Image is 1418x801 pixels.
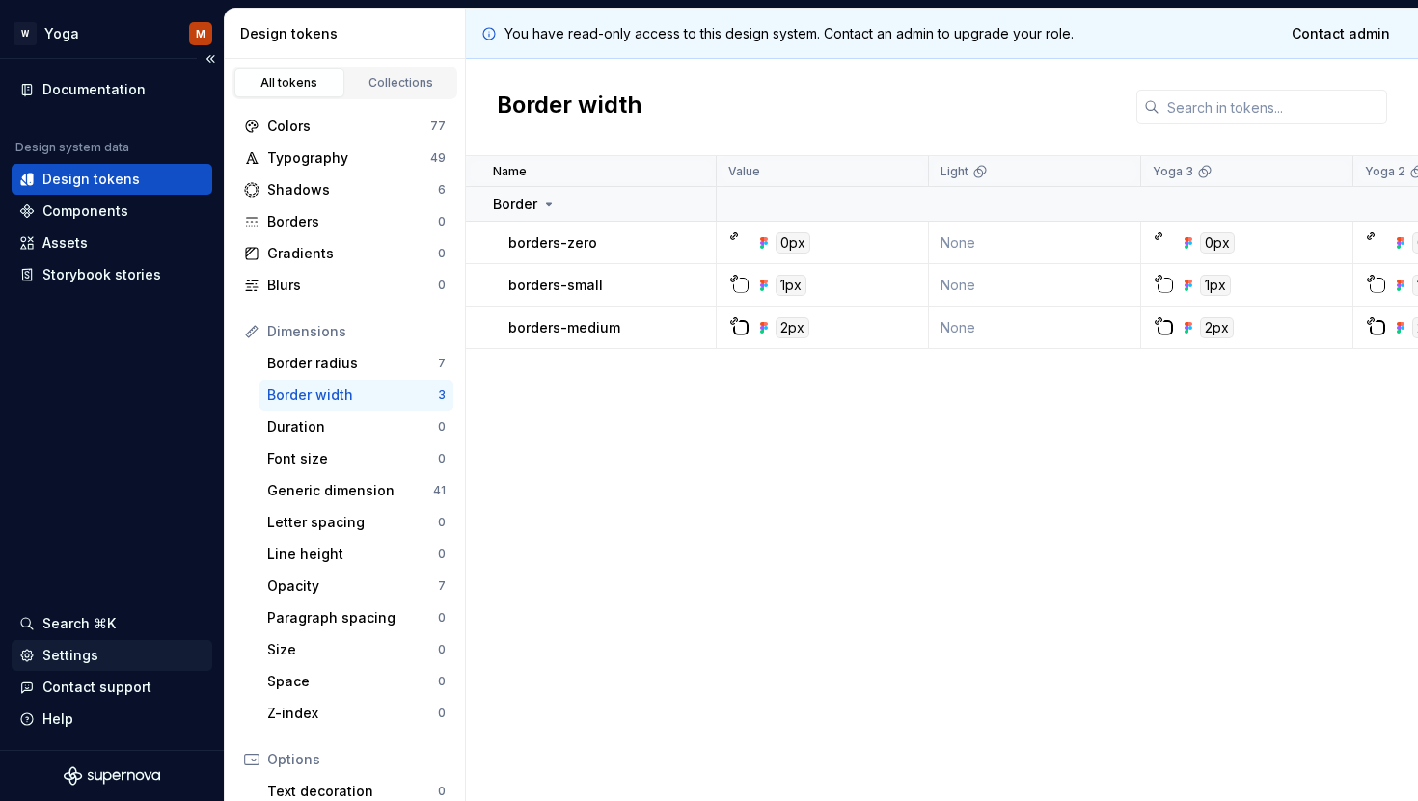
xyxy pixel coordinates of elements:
div: Components [42,201,128,221]
div: 1px [776,275,806,296]
a: Opacity7 [259,571,453,601]
div: 0px [776,232,810,254]
div: Duration [267,417,438,437]
div: Dimensions [267,322,446,341]
div: Assets [42,233,88,253]
div: All tokens [241,75,338,91]
span: Contact admin [1292,24,1390,43]
a: Typography49 [236,143,453,174]
div: 7 [438,356,446,371]
a: Paragraph spacing0 [259,602,453,633]
h2: Border width [497,90,642,124]
div: 0 [438,278,446,293]
a: Letter spacing0 [259,507,453,538]
div: Paragraph spacing [267,608,438,627]
div: 2px [776,317,809,338]
div: 0 [438,451,446,467]
a: Line height0 [259,539,453,570]
button: WYogaM [4,13,220,54]
a: Generic dimension41 [259,475,453,506]
div: Contact support [42,678,151,697]
div: 0 [438,246,446,261]
div: 3 [438,387,446,403]
div: W [14,22,37,45]
div: 7 [438,578,446,594]
div: Storybook stories [42,265,161,284]
div: 0 [438,674,446,689]
div: Search ⌘K [42,614,116,633]
a: Settings [12,640,212,671]
p: Yoga 3 [1153,164,1193,179]
div: Typography [267,148,430,168]
div: Letter spacing [267,513,438,532]
div: 0 [438,706,446,721]
p: Yoga 2 [1365,164,1405,179]
div: Documentation [42,80,146,99]
p: borders-medium [508,318,620,337]
div: 41 [433,483,446,498]
button: Collapse sidebar [197,45,224,72]
a: Space0 [259,666,453,697]
button: Help [12,704,212,734]
div: 0 [438,214,446,229]
a: Font size0 [259,443,453,474]
td: None [929,307,1141,349]
div: Gradients [267,244,438,263]
div: 2px [1200,317,1234,338]
button: Search ⌘K [12,608,212,639]
a: Border radius7 [259,348,453,379]
a: Duration0 [259,412,453,442]
a: Design tokens [12,164,212,195]
div: Border radius [267,354,438,373]
div: Border width [267,386,438,405]
a: Documentation [12,74,212,105]
p: borders-small [508,276,603,295]
p: Name [493,164,527,179]
a: Blurs0 [236,270,453,301]
a: Assets [12,227,212,258]
div: Z-index [267,704,438,723]
a: Size0 [259,634,453,665]
div: 1px [1200,275,1231,296]
div: Space [267,672,438,691]
div: 0 [438,642,446,657]
a: Border width3 [259,380,453,411]
div: 6 [438,182,446,198]
div: Shadows [267,180,438,200]
div: M [196,26,205,41]
div: Options [267,750,446,769]
a: Storybook stories [12,259,212,290]
div: 0 [438,547,446,562]
div: 0px [1200,232,1235,254]
a: Colors77 [236,111,453,142]
p: borders-zero [508,233,597,253]
button: Contact support [12,672,212,703]
div: 0 [438,515,446,530]
div: 0 [438,419,446,435]
a: Borders0 [236,206,453,237]
input: Search in tokens... [1159,90,1387,124]
div: 77 [430,119,446,134]
a: Contact admin [1279,16,1403,51]
td: None [929,264,1141,307]
a: Components [12,196,212,227]
div: Size [267,640,438,659]
div: Text decoration [267,782,438,801]
td: None [929,222,1141,264]
div: 0 [438,784,446,799]
div: Font size [267,449,438,468]
p: Light [941,164,968,179]
div: Help [42,709,73,729]
p: Value [728,164,760,179]
div: Borders [267,212,438,231]
div: 49 [430,150,446,166]
a: Z-index0 [259,698,453,729]
p: You have read-only access to this design system. Contact an admin to upgrade your role. [504,24,1074,43]
div: Opacity [267,576,438,596]
svg: Supernova Logo [64,766,160,786]
div: Yoga [44,24,79,43]
div: Design tokens [42,170,140,189]
a: Shadows6 [236,174,453,205]
div: Design system data [15,140,129,155]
